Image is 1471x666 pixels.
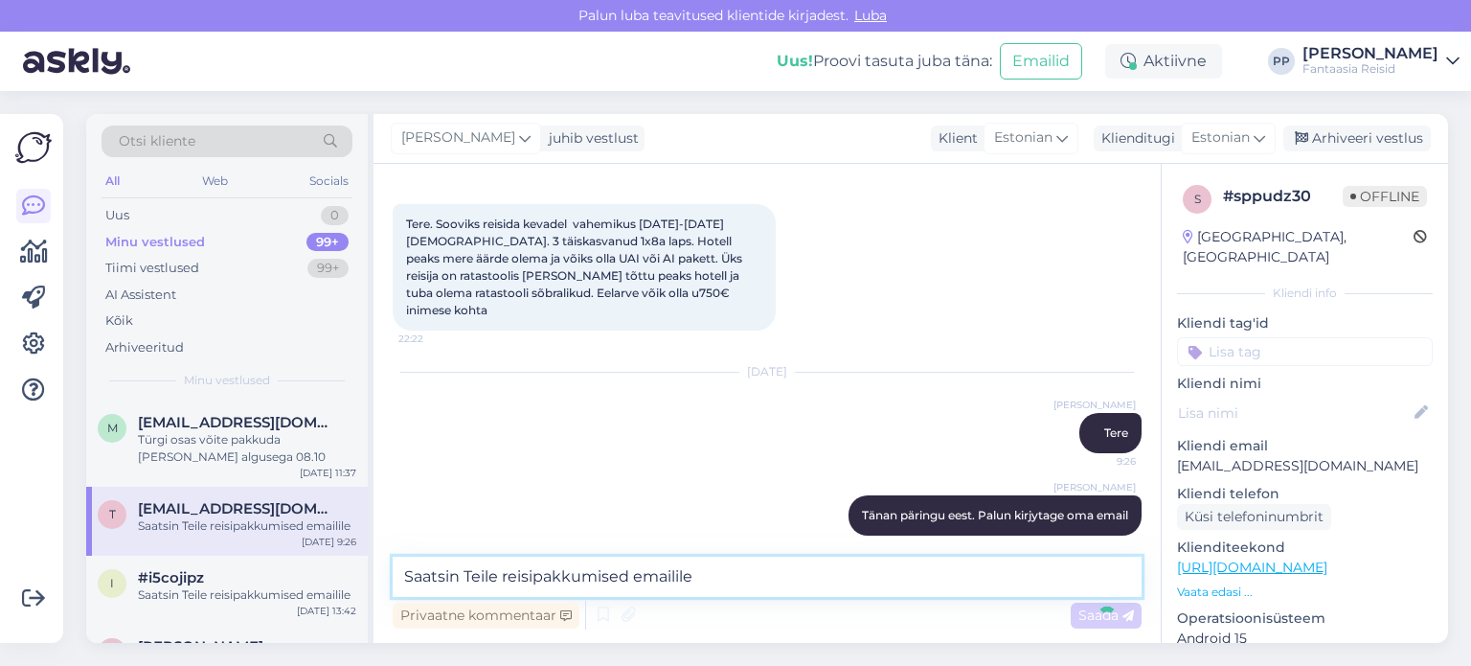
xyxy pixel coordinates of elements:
p: Kliendi email [1177,436,1433,456]
span: s [1194,192,1201,206]
span: 9:26 [1064,454,1136,469]
span: 9:26 [1064,537,1136,551]
div: Kliendi info [1177,285,1433,302]
div: [DATE] 11:37 [300,466,356,480]
span: Offline [1343,186,1427,207]
div: Proovi tasuta juba täna: [777,50,992,73]
span: Luba [849,7,893,24]
div: Saatsin Teile reisipakkumised emailile [138,517,356,535]
div: [DATE] 9:26 [302,535,356,549]
p: Operatsioonisüsteem [1177,609,1433,629]
p: Kliendi nimi [1177,374,1433,394]
div: 0 [321,206,349,225]
p: Vaata edasi ... [1177,584,1433,601]
span: [PERSON_NAME] [1053,398,1136,412]
div: Klient [931,128,978,149]
b: Uus! [777,52,813,70]
a: [URL][DOMAIN_NAME] [1177,559,1327,576]
div: Aktiivne [1105,44,1222,79]
span: Tere [1104,425,1128,440]
div: Arhiveeritud [105,338,184,357]
p: Klienditeekond [1177,538,1433,558]
input: Lisa tag [1177,337,1433,366]
span: m [107,421,118,435]
input: Lisa nimi [1178,402,1411,424]
div: 99+ [306,233,349,252]
div: Kõik [105,311,133,331]
span: t [109,507,116,521]
span: Tänan päringu eest. Palun kirjytage oma email [862,508,1128,522]
p: Kliendi telefon [1177,484,1433,504]
div: Saatsin Teile reisipakkumised emailile [138,586,356,604]
div: Fantaasia Reisid [1302,61,1438,77]
span: [PERSON_NAME] [1053,480,1136,494]
div: All [102,169,124,194]
span: i [110,576,114,590]
div: Arhiveeri vestlus [1283,126,1431,151]
div: 99+ [307,259,349,278]
p: Kliendi tag'id [1177,313,1433,333]
div: Uus [105,206,129,225]
div: [GEOGRAPHIC_DATA], [GEOGRAPHIC_DATA] [1183,227,1414,267]
span: Estonian [1191,127,1250,149]
span: Otsi kliente [119,131,195,151]
div: Klienditugi [1094,128,1175,149]
span: [PERSON_NAME] [401,127,515,149]
span: Katrin-elisabeth Juhani [138,638,263,655]
div: # sppudz30 [1223,185,1343,208]
div: [PERSON_NAME] [1302,46,1438,61]
div: Tiimi vestlused [105,259,199,278]
div: Türgi osas võite pakkuda [PERSON_NAME] algusega 08.10 [138,431,356,466]
span: #i5cojipz [138,569,204,586]
div: juhib vestlust [541,128,639,149]
div: AI Assistent [105,286,176,305]
div: PP [1268,48,1295,75]
p: Android 15 [1177,629,1433,649]
span: Minu vestlused [184,372,270,389]
img: Askly Logo [15,129,52,166]
span: teettoming@gmail.com [138,500,337,517]
div: [DATE] [393,363,1142,380]
div: Minu vestlused [105,233,205,252]
a: [PERSON_NAME]Fantaasia Reisid [1302,46,1460,77]
span: Tere. Sooviks reisida kevadel vahemikus [DATE]-[DATE] [DEMOGRAPHIC_DATA]. 3 täiskasvanud 1x8a lap... [406,217,745,317]
span: 22:22 [398,332,470,346]
div: Web [198,169,232,194]
span: maltismari@gmail.com [138,414,337,431]
div: Socials [306,169,352,194]
div: [DATE] 13:42 [297,604,356,618]
p: [EMAIL_ADDRESS][DOMAIN_NAME] [1177,456,1433,476]
div: Küsi telefoninumbrit [1177,504,1331,530]
button: Emailid [1000,43,1082,80]
span: Estonian [994,127,1052,149]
